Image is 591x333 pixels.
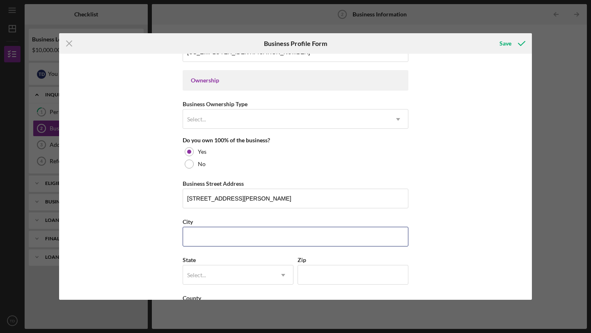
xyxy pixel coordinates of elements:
label: County [183,294,201,301]
label: Yes [198,148,206,155]
div: Save [499,35,511,52]
button: Save [491,35,532,52]
label: Zip [298,256,306,263]
div: Ownership [191,77,400,84]
div: Select... [187,272,206,278]
label: No [198,161,206,167]
div: Select... [187,116,206,123]
label: City [183,218,193,225]
h6: Business Profile Form [264,40,327,47]
label: Business Street Address [183,180,244,187]
div: Do you own 100% of the business? [183,137,408,144]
